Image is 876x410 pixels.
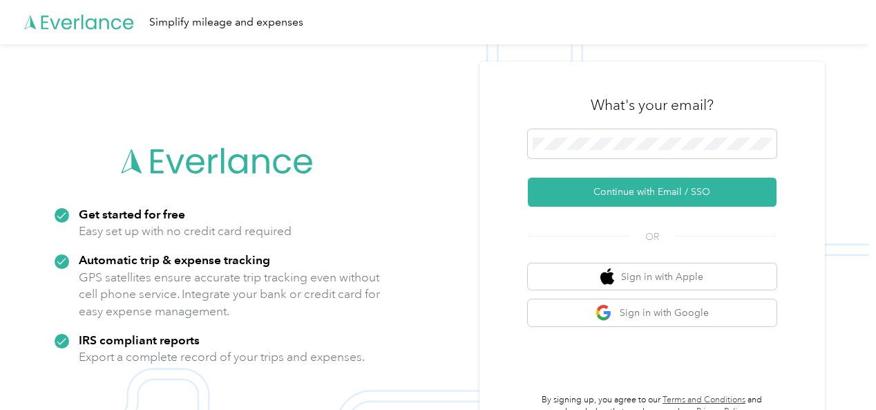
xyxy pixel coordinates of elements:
[79,333,200,347] strong: IRS compliant reports
[528,178,777,207] button: Continue with Email / SSO
[528,263,777,290] button: apple logoSign in with Apple
[528,299,777,326] button: google logoSign in with Google
[79,207,185,221] strong: Get started for free
[79,348,365,366] p: Export a complete record of your trips and expenses.
[591,95,714,115] h3: What's your email?
[79,223,292,240] p: Easy set up with no credit card required
[79,269,381,320] p: GPS satellites ensure accurate trip tracking even without cell phone service. Integrate your bank...
[600,268,614,286] img: apple logo
[628,230,676,244] span: OR
[149,14,303,31] div: Simplify mileage and expenses
[663,395,745,405] a: Terms and Conditions
[596,304,613,322] img: google logo
[79,252,270,267] strong: Automatic trip & expense tracking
